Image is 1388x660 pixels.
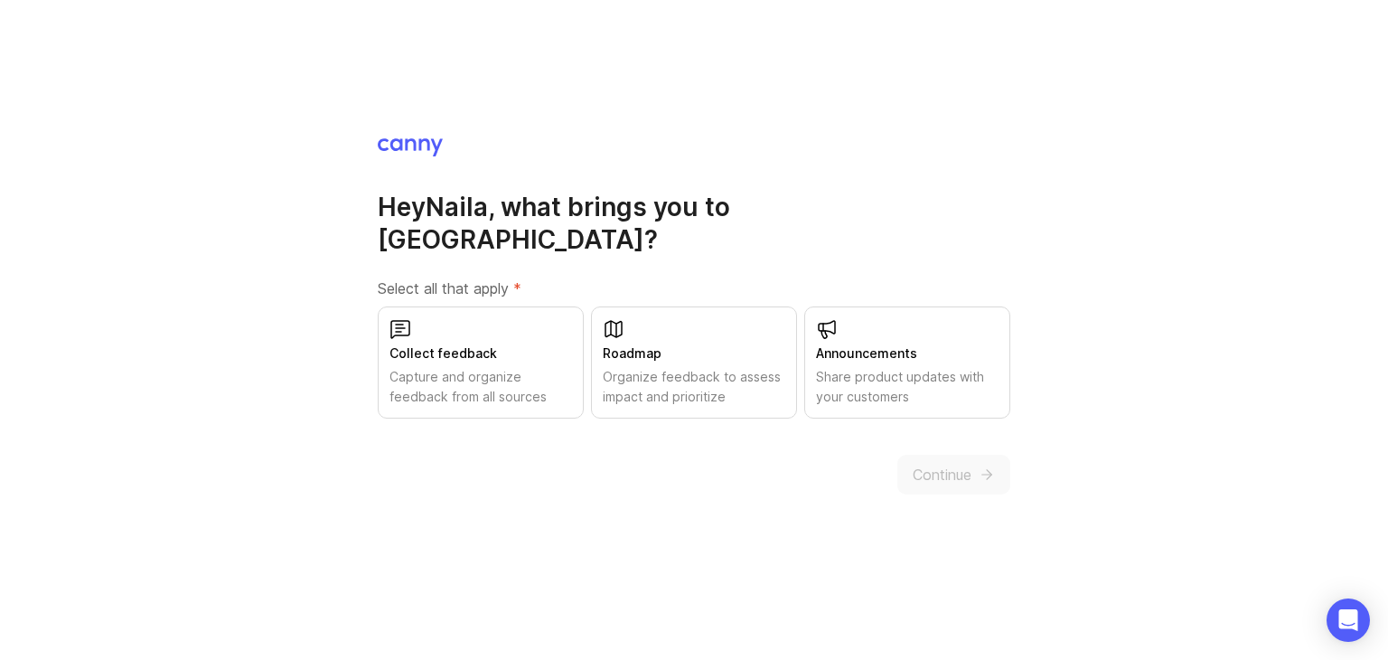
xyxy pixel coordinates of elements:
span: Continue [913,464,971,486]
div: Collect feedback [389,344,572,363]
button: RoadmapOrganize feedback to assess impact and prioritize [591,306,797,419]
div: Capture and organize feedback from all sources [389,367,572,407]
div: Announcements [816,344,999,363]
div: Roadmap [603,344,785,363]
div: Share product updates with your customers [816,367,999,407]
button: Collect feedbackCapture and organize feedback from all sources [378,306,584,419]
h1: Hey Naila , what brings you to [GEOGRAPHIC_DATA]? [378,191,1010,256]
label: Select all that apply [378,278,1010,299]
div: Organize feedback to assess impact and prioritize [603,367,785,407]
div: Open Intercom Messenger [1327,599,1370,642]
button: Continue [897,455,1010,495]
button: AnnouncementsShare product updates with your customers [804,306,1010,419]
img: Canny Home [378,138,443,156]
